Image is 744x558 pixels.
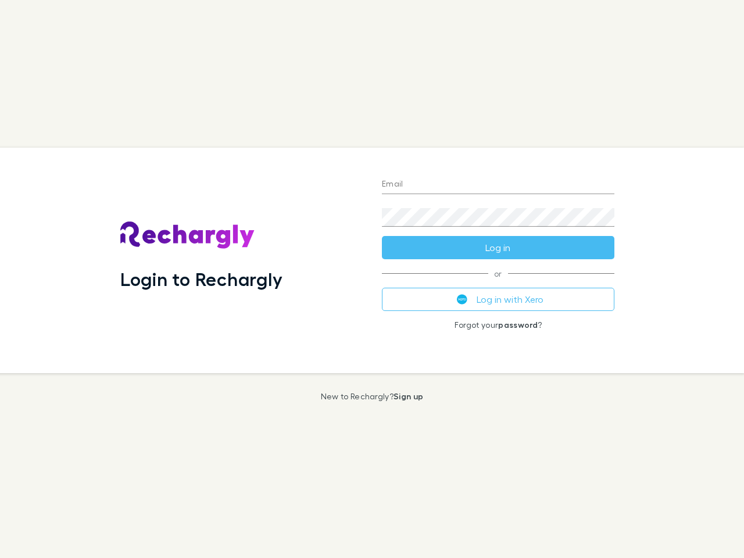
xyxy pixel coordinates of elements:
button: Log in [382,236,614,259]
p: New to Rechargly? [321,392,424,401]
a: Sign up [394,391,423,401]
h1: Login to Rechargly [120,268,282,290]
img: Xero's logo [457,294,467,305]
a: password [498,320,538,330]
p: Forgot your ? [382,320,614,330]
span: or [382,273,614,274]
img: Rechargly's Logo [120,221,255,249]
button: Log in with Xero [382,288,614,311]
